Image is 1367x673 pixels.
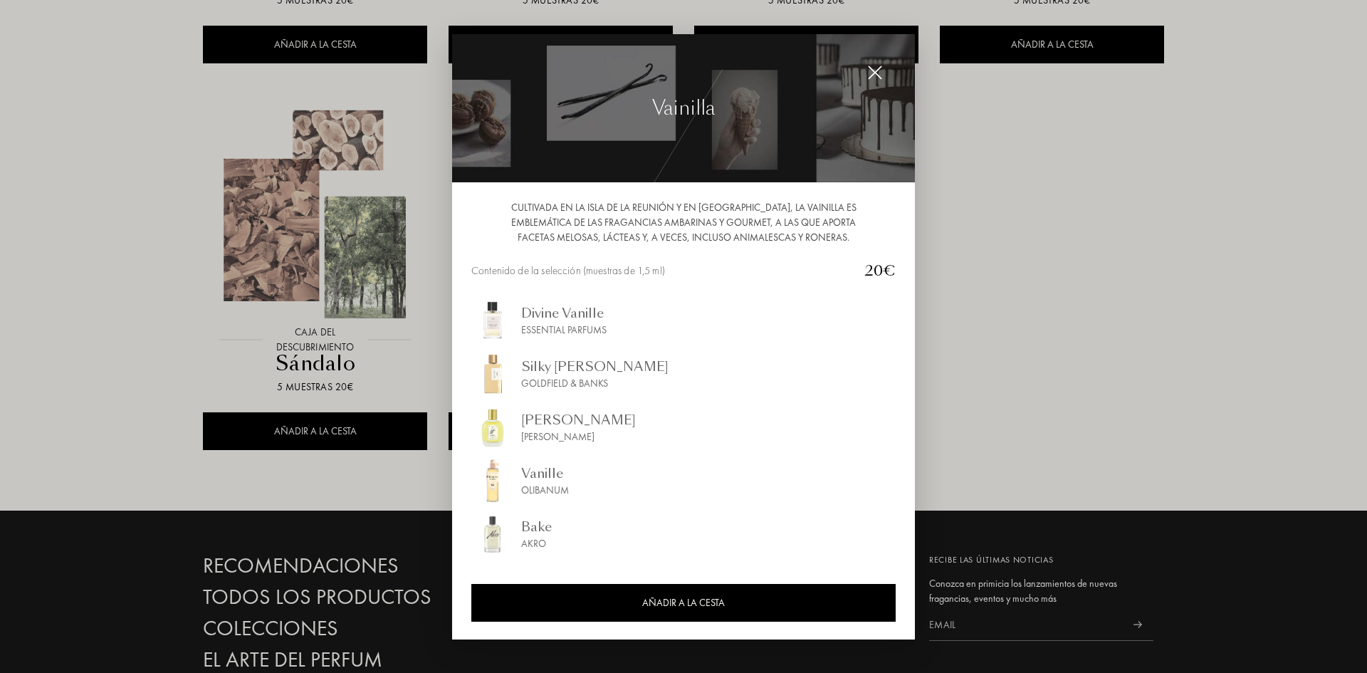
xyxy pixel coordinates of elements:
div: Akro [521,536,552,551]
div: [PERSON_NAME] [521,429,636,444]
div: Olibanum [521,483,569,498]
a: img_sommelier[PERSON_NAME][PERSON_NAME] [471,406,896,449]
img: img_sommelier [471,353,514,395]
div: Divine Vanille [521,303,607,323]
a: img_sommelierSilky [PERSON_NAME]Goldfield & Banks [471,353,896,395]
img: img_sommelier [471,406,514,449]
div: Silky [PERSON_NAME] [521,357,669,376]
a: img_sommelierVanilleOlibanum [471,459,896,502]
div: AÑADIR A LA CESTA [471,584,896,622]
div: Goldfield & Banks [521,376,669,391]
div: [PERSON_NAME] [521,410,636,429]
a: img_sommelierBakeAkro [471,513,896,555]
a: img_sommelierDivine VanilleEssential Parfums [471,299,896,342]
div: 20€ [853,260,896,281]
img: img_sommelier [471,299,514,342]
div: Vanille [521,464,569,483]
img: img_collec [452,34,915,183]
div: Bake [521,517,552,536]
img: img_sommelier [471,459,514,502]
div: Essential Parfums [521,323,607,338]
div: Cultivada en la isla de la Reunión y en [GEOGRAPHIC_DATA], la vainilla es emblemática de las frag... [471,200,896,245]
img: img_sommelier [471,513,514,555]
div: Contenido de la selección (muestras de 1,5 ml) [471,263,853,279]
img: cross_white.svg [867,65,883,80]
div: Vainilla [652,93,716,123]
